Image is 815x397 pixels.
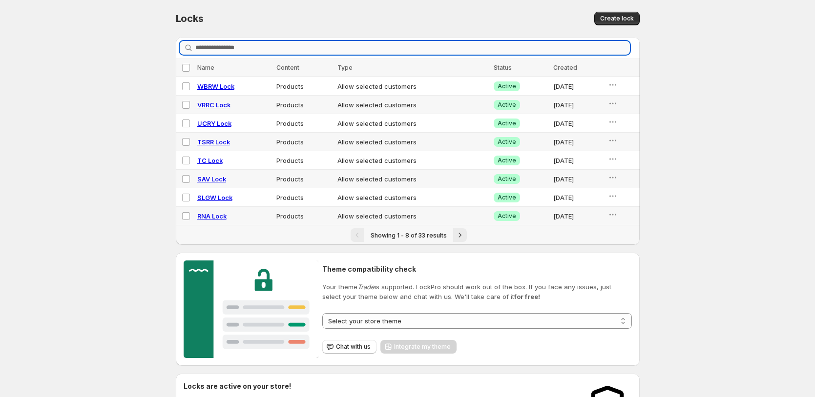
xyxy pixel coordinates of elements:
span: Active [498,101,516,109]
span: Content [276,64,299,71]
td: Allow selected customers [334,207,491,225]
button: Chat with us [322,340,376,354]
td: [DATE] [550,114,605,133]
a: UCRY Lock [197,119,231,127]
span: Active [498,82,516,90]
span: Active [498,119,516,127]
p: Your theme is supported. LockPro should work out of the box. If you face any issues, just select ... [322,282,631,301]
td: Products [273,151,334,170]
td: Products [273,114,334,133]
a: TC Lock [197,157,223,164]
td: Allow selected customers [334,151,491,170]
td: Products [273,133,334,151]
span: Name [197,64,214,71]
a: TSRR Lock [197,138,230,146]
td: Products [273,96,334,114]
td: [DATE] [550,188,605,207]
nav: Pagination [176,225,640,245]
td: Products [273,188,334,207]
td: Allow selected customers [334,188,491,207]
span: Active [498,175,516,183]
td: [DATE] [550,133,605,151]
button: Create lock [594,12,640,25]
span: Status [494,64,512,71]
button: Next [453,228,467,242]
span: Create lock [600,15,634,22]
a: RNA Lock [197,212,227,220]
td: Allow selected customers [334,170,491,188]
a: WBRW Lock [197,82,234,90]
span: Locks [176,13,204,24]
td: [DATE] [550,170,605,188]
td: Allow selected customers [334,77,491,96]
td: Products [273,207,334,225]
strong: for free! [514,293,540,300]
td: Allow selected customers [334,96,491,114]
span: Type [337,64,353,71]
span: Active [498,194,516,201]
a: SLGW Lock [197,194,232,201]
span: Active [498,157,516,164]
td: [DATE] [550,96,605,114]
a: VRRC Lock [197,101,230,109]
td: Products [273,77,334,96]
span: Showing 1 - 8 of 33 results [371,232,447,239]
td: Allow selected customers [334,133,491,151]
span: Chat with us [336,343,371,351]
td: [DATE] [550,77,605,96]
em: Trade [357,283,375,291]
h2: Theme compatibility check [322,264,631,274]
img: Customer support [184,260,319,358]
td: [DATE] [550,151,605,170]
td: Allow selected customers [334,114,491,133]
td: Products [273,170,334,188]
td: [DATE] [550,207,605,225]
h2: Locks are active on your store! [184,381,440,391]
span: Active [498,138,516,146]
span: Created [553,64,577,71]
a: SAV Lock [197,175,226,183]
span: Active [498,212,516,220]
